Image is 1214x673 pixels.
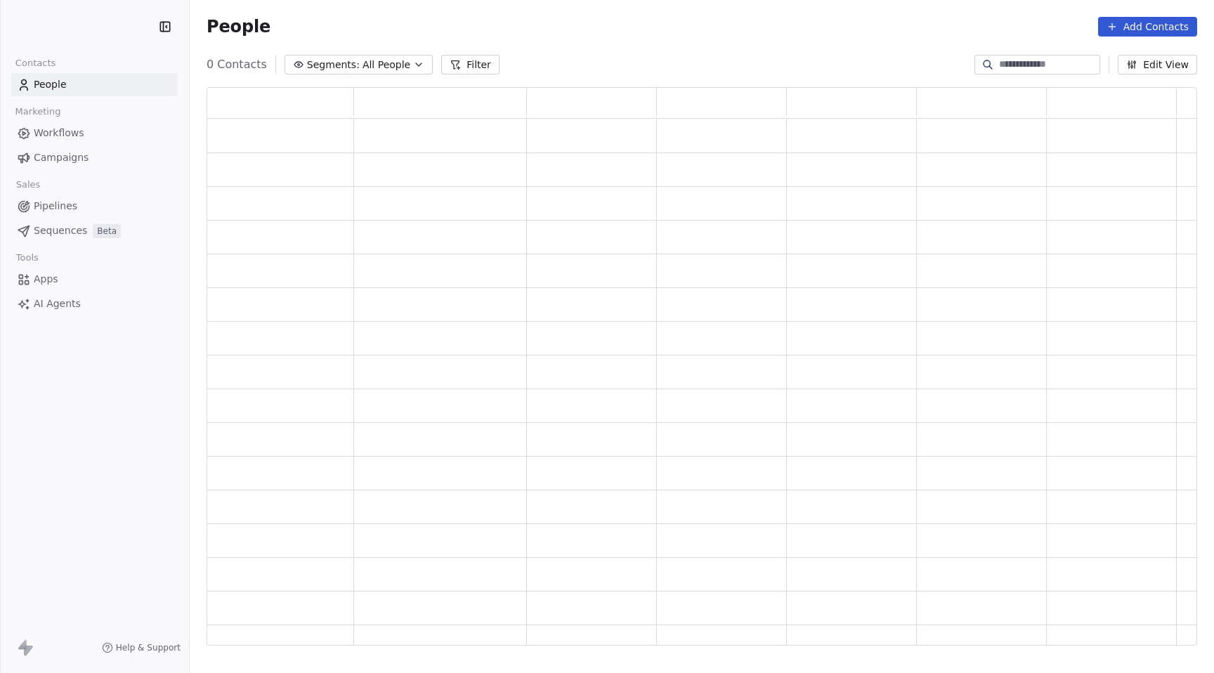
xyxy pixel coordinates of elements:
[363,58,410,72] span: All People
[116,642,181,653] span: Help & Support
[9,101,67,122] span: Marketing
[11,195,178,218] a: Pipelines
[9,53,62,74] span: Contacts
[34,77,67,92] span: People
[34,223,87,238] span: Sequences
[1098,17,1197,37] button: Add Contacts
[441,55,500,74] button: Filter
[11,146,178,169] a: Campaigns
[11,219,178,242] a: SequencesBeta
[93,224,121,238] span: Beta
[34,296,81,311] span: AI Agents
[102,642,181,653] a: Help & Support
[207,56,267,73] span: 0 Contacts
[34,150,89,165] span: Campaigns
[11,268,178,291] a: Apps
[34,199,77,214] span: Pipelines
[11,292,178,315] a: AI Agents
[307,58,360,72] span: Segments:
[10,247,44,268] span: Tools
[1118,55,1197,74] button: Edit View
[207,16,270,37] span: People
[11,73,178,96] a: People
[34,272,58,287] span: Apps
[11,122,178,145] a: Workflows
[34,126,84,141] span: Workflows
[10,174,46,195] span: Sales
